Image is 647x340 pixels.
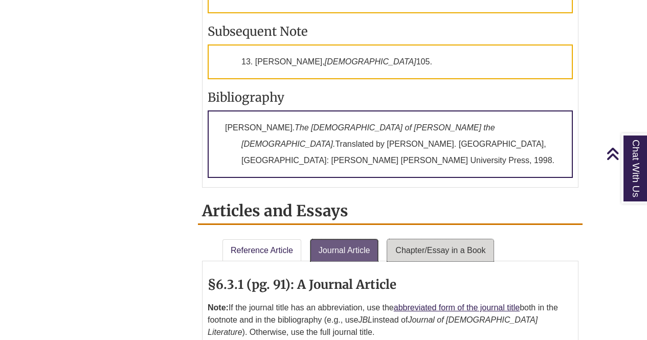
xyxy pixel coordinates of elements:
[208,303,229,312] strong: Note:
[208,44,573,79] p: 13. [PERSON_NAME], 105.
[358,315,372,324] em: JBL
[606,147,644,161] a: Back to Top
[241,123,495,148] em: The [DEMOGRAPHIC_DATA] of [PERSON_NAME] the [DEMOGRAPHIC_DATA].
[387,239,494,262] a: Chapter/Essay in a Book
[325,57,416,66] em: [DEMOGRAPHIC_DATA]
[208,89,573,105] h3: Bibliography
[208,277,396,292] strong: §6.3.1 (pg. 91): A Journal Article
[208,110,573,178] p: [PERSON_NAME]. Translated by [PERSON_NAME]. [GEOGRAPHIC_DATA], [GEOGRAPHIC_DATA]: [PERSON_NAME] [...
[310,239,378,262] a: Journal Article
[208,24,573,39] h3: Subsequent Note
[394,303,520,312] a: abbreviated form of the journal title
[222,239,301,262] a: Reference Article
[198,198,583,225] h2: Articles and Essays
